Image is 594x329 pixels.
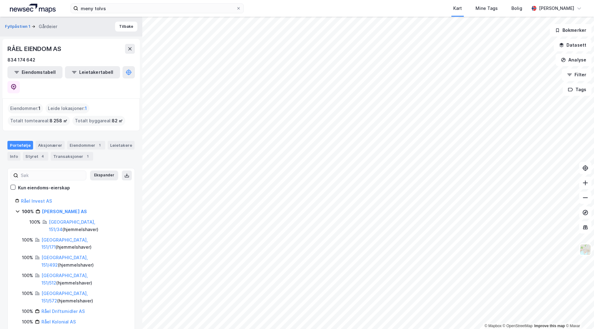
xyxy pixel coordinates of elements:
div: Bolig [511,5,522,12]
div: Mine Tags [476,5,498,12]
a: [GEOGRAPHIC_DATA], 151/34 [49,219,95,232]
div: Kart [453,5,462,12]
div: 4 [40,153,46,159]
button: Tags [563,83,592,96]
div: Gårdeier [39,23,57,30]
button: Tilbake [115,22,137,32]
div: 100% [22,236,33,244]
button: Eiendomstabell [7,66,62,78]
input: Søk på adresse, matrikkel, gårdeiere, leietakere eller personer [78,4,236,13]
div: Leietakere [108,141,135,150]
a: [GEOGRAPHIC_DATA], 151/512 [41,273,88,285]
div: 834 174 642 [7,56,35,64]
img: logo.a4113a55bc3d86da70a041830d287a7e.svg [10,4,56,13]
div: ( hjemmelshaver ) [41,290,127,305]
a: Mapbox [484,324,501,328]
img: Z [579,244,591,255]
span: 1 [85,105,87,112]
div: 100% [22,272,33,279]
div: Styret [23,152,48,161]
input: Søk [18,171,86,180]
div: Aksjonærer [36,141,65,150]
div: Info [7,152,20,161]
div: Eiendommer : [8,103,43,113]
div: 100% [22,254,33,261]
div: Totalt tomteareal : [8,116,70,126]
div: Eiendommer [67,141,105,150]
a: [GEOGRAPHIC_DATA], 151/492 [41,255,88,268]
div: Kun eiendoms-eierskap [18,184,70,192]
button: Datasett [554,39,592,51]
button: Bokmerker [550,24,592,36]
div: 100% [22,308,33,315]
iframe: Chat Widget [563,299,594,329]
button: Analyse [556,54,592,66]
a: Improve this map [534,324,565,328]
a: [PERSON_NAME] AS [42,209,87,214]
a: [GEOGRAPHIC_DATA], 151/572 [41,291,88,303]
div: RÅEL EIENDOM AS [7,44,62,54]
div: Kontrollprogram for chat [563,299,594,329]
div: Totalt byggareal : [72,116,125,126]
div: ( hjemmelshaver ) [41,254,127,269]
a: Råel Driftsmidler AS [41,309,85,314]
div: 100% [29,218,41,226]
div: ( hjemmelshaver ) [41,272,127,287]
div: Transaksjoner [51,152,93,161]
div: ( hjemmelshaver ) [41,236,127,251]
a: Råel Kolonial AS [41,319,76,324]
button: Filter [562,69,592,81]
div: Leide lokasjoner : [45,103,89,113]
div: 100% [22,290,33,297]
button: Leietakertabell [65,66,120,78]
div: 100% [22,318,33,326]
a: [GEOGRAPHIC_DATA], 151/171 [41,237,88,250]
button: Fyllpåstien 1 [5,23,32,30]
div: 100% [22,208,34,215]
span: 8 258 ㎡ [49,117,67,124]
div: 1 [84,153,91,159]
span: 1 [38,105,41,112]
div: 1 [97,142,103,148]
button: Ekspander [90,171,118,180]
div: ( hjemmelshaver ) [49,218,127,233]
span: 82 ㎡ [112,117,123,124]
a: Råel Invest AS [21,198,52,204]
div: [PERSON_NAME] [539,5,574,12]
div: Portefølje [7,141,33,150]
a: OpenStreetMap [503,324,533,328]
